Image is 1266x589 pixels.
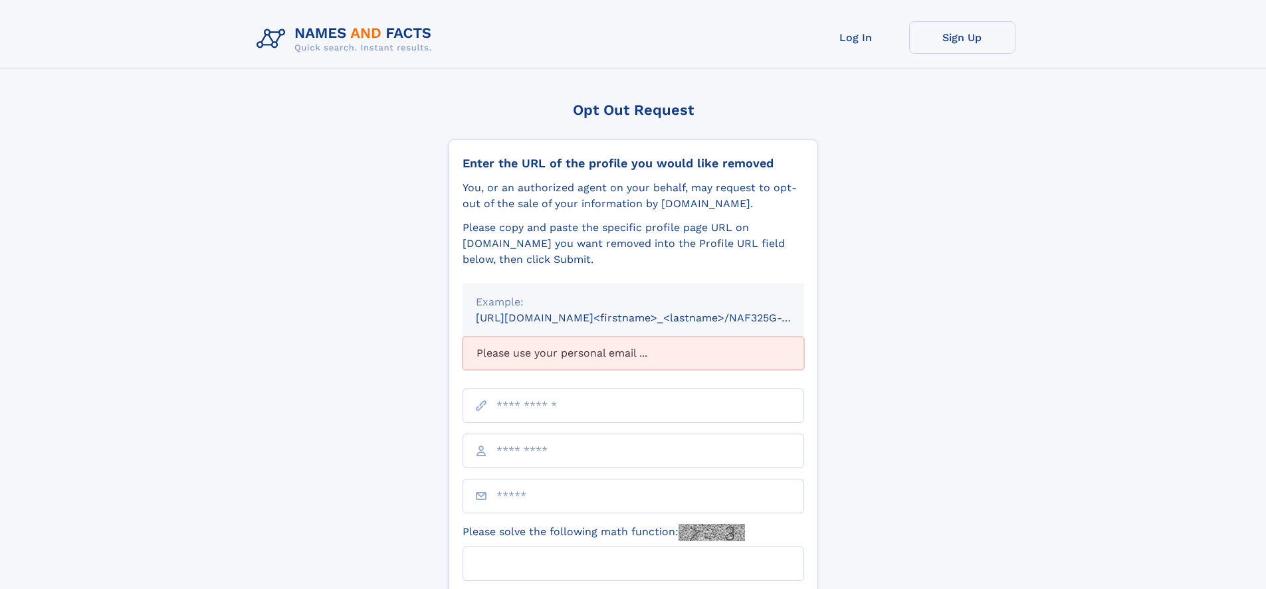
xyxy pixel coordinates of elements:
div: Enter the URL of the profile you would like removed [463,156,804,171]
small: [URL][DOMAIN_NAME]<firstname>_<lastname>/NAF325G-xxxxxxxx [476,311,829,324]
div: Opt Out Request [449,102,818,118]
div: Example: [476,294,791,310]
div: You, or an authorized agent on your behalf, may request to opt-out of the sale of your informatio... [463,180,804,212]
div: Please use your personal email ... [463,337,804,370]
a: Log In [803,21,909,54]
a: Sign Up [909,21,1015,54]
label: Please solve the following math function: [463,524,745,541]
div: Please copy and paste the specific profile page URL on [DOMAIN_NAME] you want removed into the Pr... [463,220,804,268]
img: Logo Names and Facts [251,21,443,57]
